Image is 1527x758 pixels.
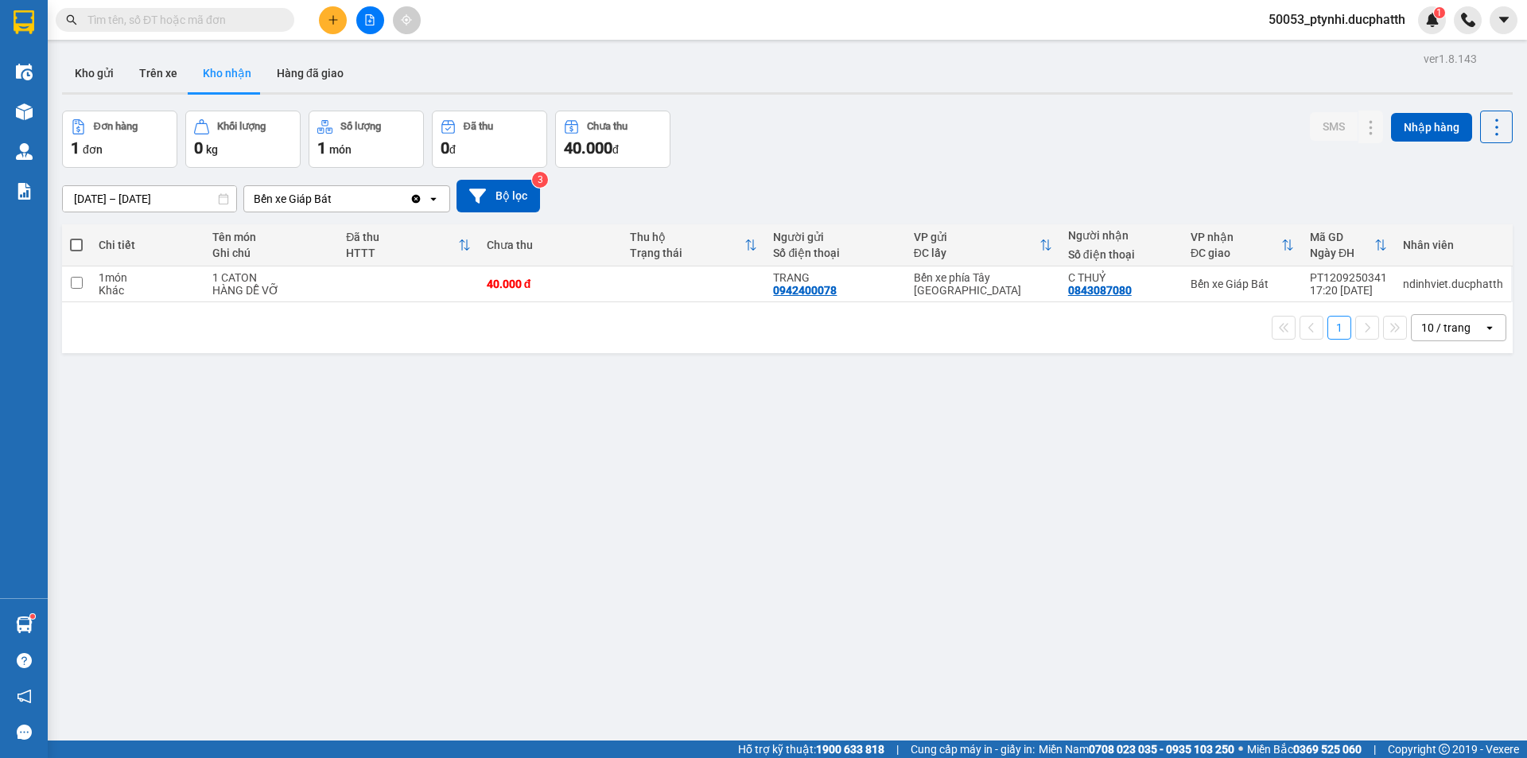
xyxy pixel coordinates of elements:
[1310,112,1358,141] button: SMS
[1425,13,1440,27] img: icon-new-feature
[17,725,32,740] span: message
[1310,284,1387,297] div: 17:20 [DATE]
[1403,278,1503,290] div: ndinhviet.ducphatth
[212,247,331,259] div: Ghi chú
[16,616,33,633] img: warehouse-icon
[1461,13,1475,27] img: phone-icon
[816,743,884,756] strong: 1900 633 818
[16,64,33,80] img: warehouse-icon
[94,121,138,132] div: Đơn hàng
[1191,231,1281,243] div: VP nhận
[1039,741,1234,758] span: Miền Nam
[441,138,449,157] span: 0
[329,143,352,156] span: món
[346,231,457,243] div: Đã thu
[99,284,196,297] div: Khác
[16,143,33,160] img: warehouse-icon
[1490,6,1517,34] button: caret-down
[346,247,457,259] div: HTTT
[340,121,381,132] div: Số lượng
[264,54,356,92] button: Hàng đã giao
[1374,741,1376,758] span: |
[1256,10,1418,29] span: 50053_ptynhi.ducphatth
[773,231,897,243] div: Người gửi
[217,121,266,132] div: Khối lượng
[17,653,32,668] span: question-circle
[914,231,1039,243] div: VP gửi
[393,6,421,34] button: aim
[1439,744,1450,755] span: copyright
[401,14,412,25] span: aim
[99,239,196,251] div: Chi tiết
[1238,746,1243,752] span: ⚪️
[1434,7,1445,18] sup: 1
[66,14,77,25] span: search
[30,614,35,619] sup: 1
[309,111,424,168] button: Số lượng1món
[1497,13,1511,27] span: caret-down
[356,6,384,34] button: file-add
[1068,271,1175,284] div: C THUỶ
[587,121,628,132] div: Chưa thu
[555,111,670,168] button: Chưa thu40.000đ
[1089,743,1234,756] strong: 0708 023 035 - 0935 103 250
[773,271,897,284] div: TRANG
[17,689,32,704] span: notification
[99,271,196,284] div: 1 món
[1191,278,1294,290] div: Bến xe Giáp Bát
[1191,247,1281,259] div: ĐC giao
[319,6,347,34] button: plus
[1068,248,1175,261] div: Số điện thoại
[487,239,614,251] div: Chưa thu
[914,247,1039,259] div: ĐC lấy
[1183,224,1302,266] th: Toggle SortBy
[87,11,275,29] input: Tìm tên, số ĐT hoặc mã đơn
[317,138,326,157] span: 1
[410,192,422,205] svg: Clear value
[328,14,339,25] span: plus
[773,247,897,259] div: Số điện thoại
[911,741,1035,758] span: Cung cấp máy in - giấy in:
[896,741,899,758] span: |
[1483,321,1496,334] svg: open
[364,14,375,25] span: file-add
[83,143,103,156] span: đơn
[1310,247,1374,259] div: Ngày ĐH
[126,54,190,92] button: Trên xe
[622,224,765,266] th: Toggle SortBy
[16,183,33,200] img: solution-icon
[62,54,126,92] button: Kho gửi
[71,138,80,157] span: 1
[63,186,236,212] input: Select a date range.
[1068,229,1175,242] div: Người nhận
[1424,50,1477,68] div: ver 1.8.143
[1302,224,1395,266] th: Toggle SortBy
[738,741,884,758] span: Hỗ trợ kỹ thuật:
[62,111,177,168] button: Đơn hàng1đơn
[16,103,33,120] img: warehouse-icon
[464,121,493,132] div: Đã thu
[1068,284,1132,297] div: 0843087080
[1391,113,1472,142] button: Nhập hàng
[338,224,478,266] th: Toggle SortBy
[427,192,440,205] svg: open
[206,143,218,156] span: kg
[333,191,335,207] input: Selected Bến xe Giáp Bát.
[487,278,614,290] div: 40.000 đ
[457,180,540,212] button: Bộ lọc
[1310,271,1387,284] div: PT1209250341
[630,247,744,259] div: Trạng thái
[212,271,331,284] div: 1 CATON
[906,224,1060,266] th: Toggle SortBy
[212,231,331,243] div: Tên món
[532,172,548,188] sup: 3
[1247,741,1362,758] span: Miền Bắc
[914,271,1052,297] div: Bến xe phía Tây [GEOGRAPHIC_DATA]
[14,10,34,34] img: logo-vxr
[1293,743,1362,756] strong: 0369 525 060
[254,191,332,207] div: Bến xe Giáp Bát
[190,54,264,92] button: Kho nhận
[630,231,744,243] div: Thu hộ
[449,143,456,156] span: đ
[194,138,203,157] span: 0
